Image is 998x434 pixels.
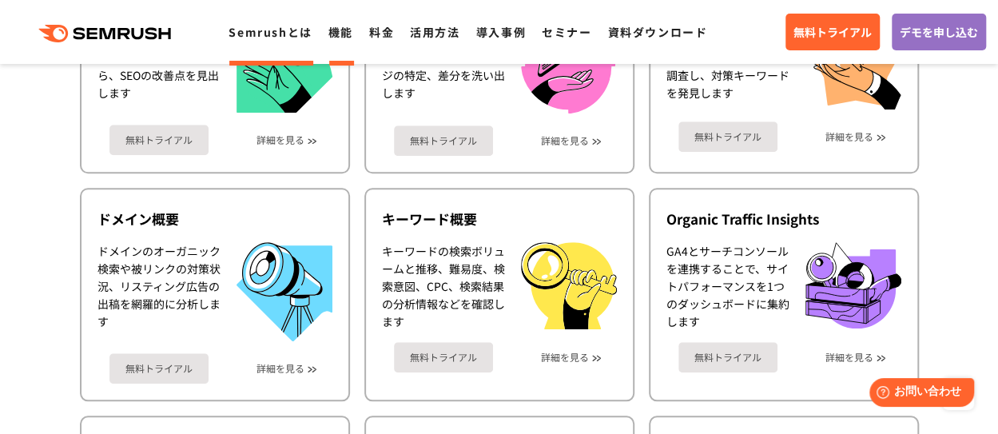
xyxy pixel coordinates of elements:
[256,134,304,145] a: 詳細を見る
[793,23,872,41] span: 無料トライアル
[825,352,873,363] a: 詳細を見る
[892,14,986,50] a: デモを申し込む
[394,342,493,372] a: 無料トライアル
[900,23,978,41] span: デモを申し込む
[541,352,589,363] a: 詳細を見る
[521,242,617,329] img: キーワード概要
[542,24,591,40] a: セミナー
[666,242,789,330] div: GA4とサーチコンソールを連携することで、サイトパフォーマンスを1つのダッシュボードに集約します
[678,121,777,152] a: 無料トライアル
[666,209,901,229] div: Organic Traffic Insights
[328,24,353,40] a: 機能
[109,353,209,384] a: 無料トライアル
[541,135,589,146] a: 詳細を見る
[607,24,707,40] a: 資料ダウンロード
[229,24,312,40] a: Semrushとは
[237,242,332,341] img: ドメイン概要
[256,363,304,374] a: 詳細を見る
[97,209,332,229] div: ドメイン概要
[382,209,617,229] div: キーワード概要
[856,372,980,416] iframe: Help widget launcher
[805,242,901,328] img: Organic Traffic Insights
[394,125,493,156] a: 無料トライアル
[97,242,221,341] div: ドメインのオーガニック検索や被リンクの対策状況、リスティング広告の出稿を網羅的に分析します
[476,24,526,40] a: 導入事例
[825,131,873,142] a: 詳細を見る
[369,24,394,40] a: 料金
[678,342,777,372] a: 無料トライアル
[109,125,209,155] a: 無料トライアル
[410,24,459,40] a: 活用方法
[382,242,505,330] div: キーワードの検索ボリュームと推移、難易度、検索意図、CPC、検索結果の分析情報などを確認します
[785,14,880,50] a: 無料トライアル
